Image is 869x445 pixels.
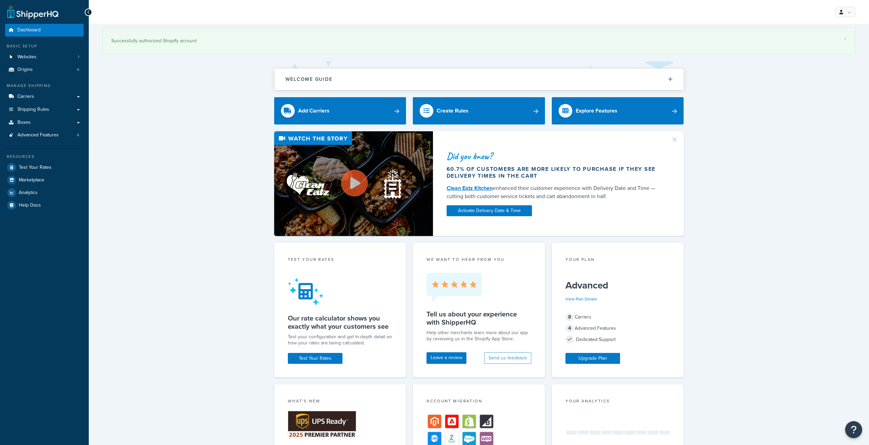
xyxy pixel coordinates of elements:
[565,280,670,291] h5: Advanced
[565,398,670,406] div: Your Analytics
[5,116,84,129] a: Boxes
[17,94,34,100] span: Carriers
[565,312,670,322] div: Carriers
[17,54,37,60] span: Websites
[77,132,79,138] span: 4
[5,83,84,89] div: Manage Shipping
[288,398,393,406] div: What's New
[447,184,493,192] a: Clean Eatz Kitchen
[5,90,84,103] a: Carriers
[5,103,84,116] a: Shipping Rules
[17,107,49,113] span: Shipping Rules
[288,314,393,330] h5: Our rate calculator shows you exactly what your customers see
[5,43,84,49] div: Basic Setup
[5,129,84,142] a: Advanced Features4
[484,352,531,364] button: Send us feedback
[17,27,41,33] span: Dashboard
[19,177,44,183] span: Marketplace
[77,67,79,73] span: 4
[17,132,59,138] span: Advanced Features
[565,296,597,302] a: View Plan Details
[19,203,41,208] span: Help Docs
[5,161,84,174] a: Test Your Rates
[844,36,846,42] a: ×
[447,166,662,179] div: 60.7% of customers are more likely to purchase if they see delivery times in the cart
[5,187,84,199] a: Analytics
[17,120,31,125] span: Boxes
[565,256,670,264] div: Your Plan
[274,97,406,124] a: Add Carriers
[565,335,670,344] div: Dedicated Support
[78,54,79,60] span: 1
[5,24,84,36] a: Dashboard
[285,77,333,82] h2: Welcome Guide
[5,154,84,160] div: Resources
[5,51,84,63] a: Websites1
[565,313,574,321] span: 8
[447,184,662,201] div: enhanced their customer experience with Delivery Date and Time — cutting both customer service ti...
[437,106,468,116] div: Create Rules
[426,310,531,326] h5: Tell us about your experience with ShipperHQ
[5,129,84,142] li: Advanced Features
[552,97,684,124] a: Explore Features
[274,131,433,236] img: Video thumbnail
[447,205,532,216] a: Activate Delivery Date & Time
[19,165,52,170] span: Test Your Rates
[111,36,846,46] div: Successfully authorized Shopify account
[426,330,531,342] p: Help other merchants learn more about our app by reviewing us in the Shopify App Store.
[275,69,684,90] button: Welcome Guide
[565,324,670,333] div: Advanced Features
[5,63,84,76] li: Origins
[5,51,84,63] li: Websites
[845,421,862,438] button: Open Resource Center
[5,199,84,211] a: Help Docs
[426,352,466,364] a: Leave a review
[447,151,662,161] div: Did you know?
[426,398,531,406] div: Account Migration
[288,256,393,264] div: Test your rates
[298,106,330,116] div: Add Carriers
[576,106,617,116] div: Explore Features
[19,190,38,196] span: Analytics
[565,353,620,364] a: Upgrade Plan
[5,63,84,76] a: Origins4
[426,256,531,263] p: we want to hear from you
[413,97,545,124] a: Create Rules
[288,353,342,364] a: Test Your Rates
[17,67,33,73] span: Origins
[565,324,574,332] span: 4
[5,174,84,186] a: Marketplace
[288,334,393,346] div: Test your configuration and get in-depth detail on how your rates are being calculated.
